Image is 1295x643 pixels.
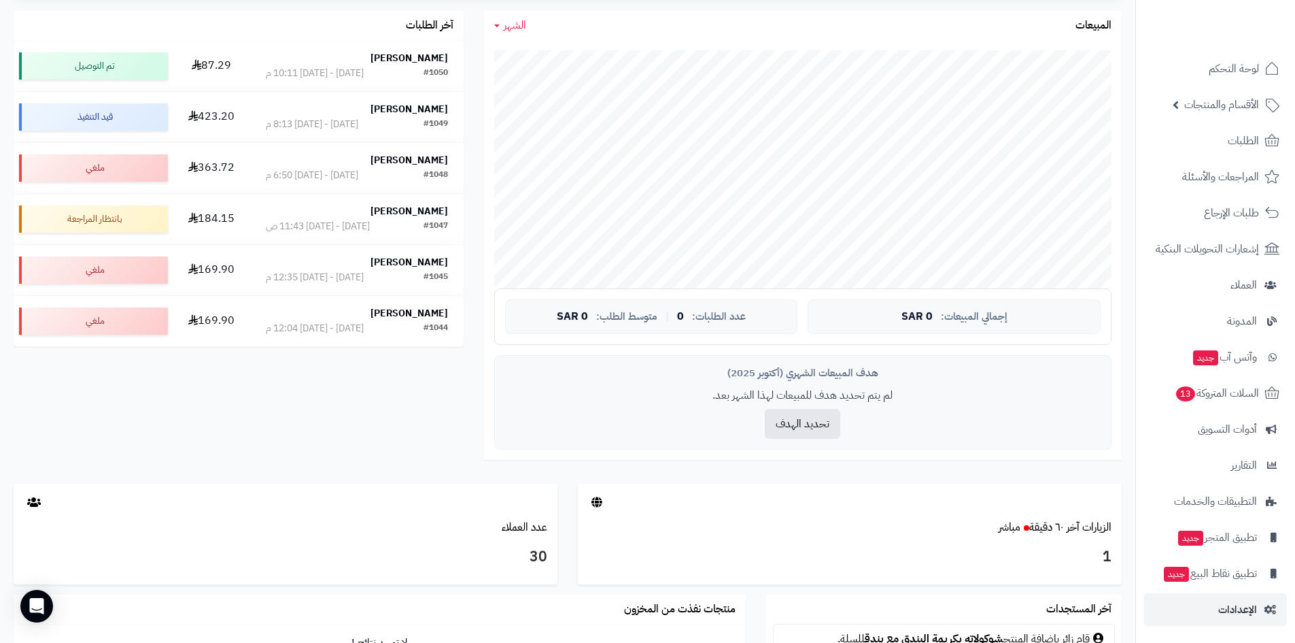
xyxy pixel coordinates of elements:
[1204,203,1259,222] span: طلبات الإرجاع
[19,154,168,182] div: ملغي
[1144,233,1287,265] a: إشعارات التحويلات البنكية
[424,118,448,131] div: #1049
[504,17,526,33] span: الشهر
[502,519,547,535] a: عدد العملاء
[1227,312,1257,331] span: المدونة
[424,322,448,335] div: #1044
[1182,167,1259,186] span: المراجعات والأسئلة
[370,102,448,116] strong: [PERSON_NAME]
[1144,305,1287,337] a: المدونة
[266,322,364,335] div: [DATE] - [DATE] 12:04 م
[1162,564,1257,583] span: تطبيق نقاط البيع
[1144,485,1287,518] a: التطبيقات والخدمات
[173,245,249,295] td: 169.90
[173,41,249,91] td: 87.29
[1144,413,1287,446] a: أدوات التسويق
[424,169,448,182] div: #1048
[1178,531,1203,546] span: جديد
[692,311,746,323] span: عدد الطلبات:
[596,311,657,323] span: متوسط الطلب:
[666,312,669,322] span: |
[557,311,588,323] span: 0 SAR
[999,519,1020,535] small: مباشر
[901,311,933,323] span: 0 SAR
[370,204,448,218] strong: [PERSON_NAME]
[424,220,448,233] div: #1047
[1144,269,1287,301] a: العملاء
[1156,240,1259,259] span: إشعارات التحويلات البنكية
[1176,386,1195,401] span: 13
[266,67,364,80] div: [DATE] - [DATE] 10:11 م
[173,143,249,193] td: 363.72
[1193,350,1218,365] span: جديد
[1228,131,1259,150] span: الطلبات
[266,271,364,284] div: [DATE] - [DATE] 12:35 م
[266,220,370,233] div: [DATE] - [DATE] 11:43 ص
[370,306,448,320] strong: [PERSON_NAME]
[424,271,448,284] div: #1045
[19,205,168,233] div: بانتظار المراجعة
[1075,20,1111,32] h3: المبيعات
[370,51,448,65] strong: [PERSON_NAME]
[588,546,1111,569] h3: 1
[1209,59,1259,78] span: لوحة التحكم
[173,92,249,142] td: 423.20
[677,311,684,323] span: 0
[1184,95,1259,114] span: الأقسام والمنتجات
[19,257,168,284] div: ملغي
[1231,456,1257,475] span: التقارير
[1144,593,1287,626] a: الإعدادات
[1218,600,1257,619] span: الإعدادات
[999,519,1111,535] a: الزيارات آخر ٦٠ دقيقةمباشر
[1230,276,1257,295] span: العملاء
[19,52,168,80] div: تم التوصيل
[173,296,249,346] td: 169.90
[941,311,1007,323] span: إجمالي المبيعات:
[266,118,358,131] div: [DATE] - [DATE] 8:13 م
[19,103,168,131] div: قيد التنفيذ
[1177,528,1257,547] span: تطبيق المتجر
[1144,197,1287,229] a: طلبات الإرجاع
[1144,521,1287,554] a: تطبيق المتجرجديد
[1175,384,1259,403] span: السلات المتروكة
[1144,341,1287,374] a: وآتس آبجديد
[1164,567,1189,582] span: جديد
[424,67,448,80] div: #1050
[24,546,547,569] h3: 30
[505,366,1101,380] div: هدف المبيعات الشهري (أكتوبر 2025)
[1144,125,1287,157] a: الطلبات
[1203,36,1282,65] img: logo-2.png
[1198,420,1257,439] span: أدوات التسويق
[370,153,448,167] strong: [PERSON_NAME]
[765,409,840,439] button: تحديد الهدف
[624,604,736,616] h3: منتجات نفذت من المخزون
[1192,348,1257,367] span: وآتس آب
[20,590,53,623] div: Open Intercom Messenger
[1144,557,1287,590] a: تطبيق نقاط البيعجديد
[1144,377,1287,410] a: السلات المتروكة13
[1174,492,1257,511] span: التطبيقات والخدمات
[266,169,358,182] div: [DATE] - [DATE] 6:50 م
[19,308,168,335] div: ملغي
[173,194,249,244] td: 184.15
[505,388,1101,403] p: لم يتم تحديد هدف للمبيعات لهذا الشهر بعد.
[1144,52,1287,85] a: لوحة التحكم
[1046,604,1111,616] h3: آخر المستجدات
[1144,161,1287,193] a: المراجعات والأسئلة
[406,20,453,32] h3: آخر الطلبات
[1144,449,1287,482] a: التقارير
[370,255,448,269] strong: [PERSON_NAME]
[494,18,526,33] a: الشهر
